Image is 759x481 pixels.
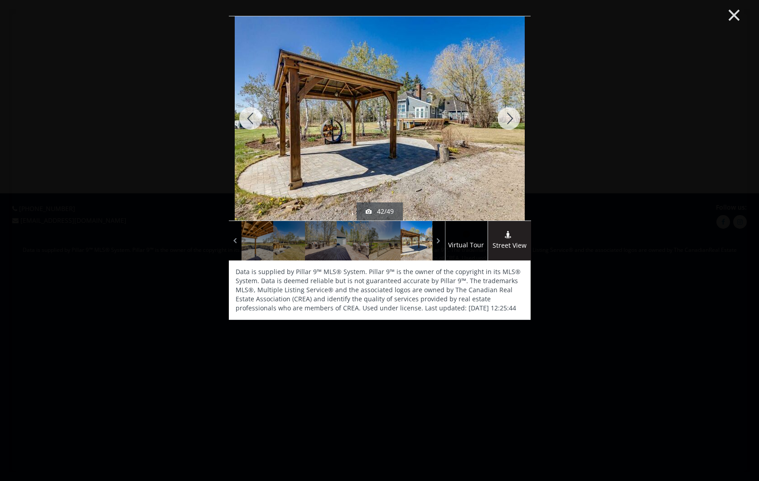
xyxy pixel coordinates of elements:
[462,231,471,238] img: virtual tour icon
[488,240,531,251] span: Street View
[235,10,525,227] img: 48101 244 Avenue West Rural Foothills County, AB T1S 4C5 - Photo 42 of 49
[445,221,488,260] a: virtual tour iconVirtual Tour
[366,207,394,216] div: 42/49
[445,240,488,250] span: Virtual Tour
[229,260,531,319] div: Data is supplied by Pillar 9™ MLS® System. Pillar 9™ is the owner of the copyright in its MLS® Sy...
